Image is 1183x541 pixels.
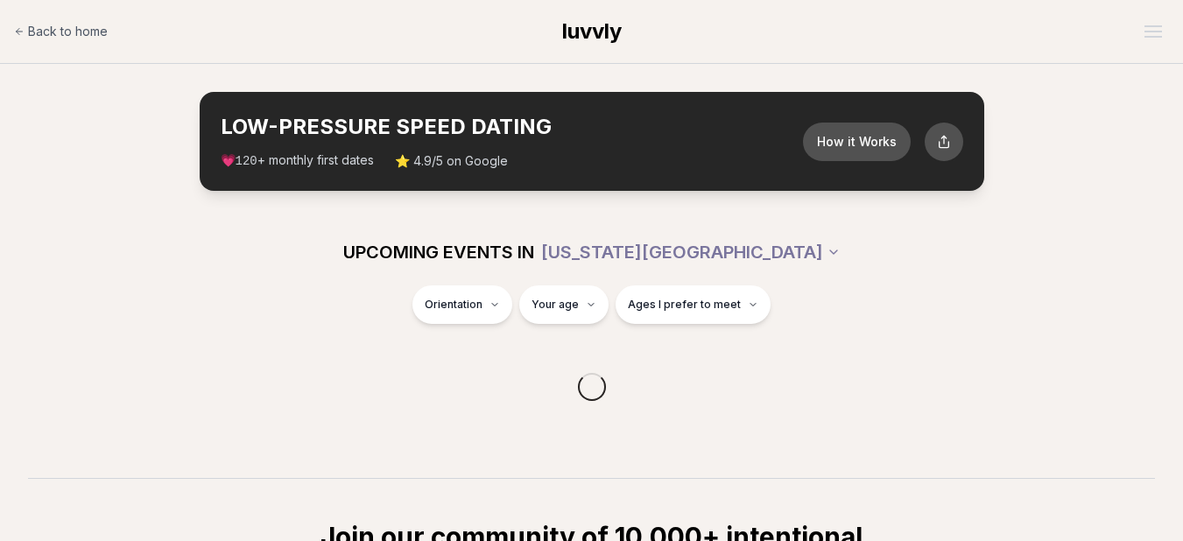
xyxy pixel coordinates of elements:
span: Orientation [425,298,482,312]
span: Ages I prefer to meet [628,298,741,312]
a: luvvly [562,18,622,46]
h2: LOW-PRESSURE SPEED DATING [221,113,803,141]
span: Your age [532,298,579,312]
span: 120 [236,154,257,168]
span: 💗 + monthly first dates [221,151,374,170]
span: UPCOMING EVENTS IN [343,240,534,264]
span: Back to home [28,23,108,40]
button: Open menu [1137,18,1169,45]
button: Orientation [412,285,512,324]
button: Ages I prefer to meet [616,285,771,324]
a: Back to home [14,14,108,49]
button: Your age [519,285,609,324]
button: How it Works [803,123,911,161]
span: ⭐ 4.9/5 on Google [395,152,508,170]
span: luvvly [562,18,622,44]
button: [US_STATE][GEOGRAPHIC_DATA] [541,233,841,271]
